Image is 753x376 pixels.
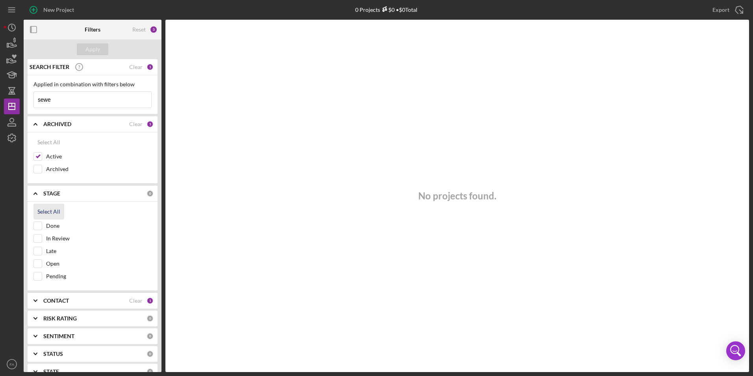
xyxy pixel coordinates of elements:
label: Open [46,260,152,268]
label: Pending [46,272,152,280]
label: Archived [46,165,152,173]
div: 1 [147,121,154,128]
div: 1 [147,63,154,71]
b: ARCHIVED [43,121,71,127]
text: FA [9,362,14,367]
button: New Project [24,2,82,18]
b: CONTACT [43,298,69,304]
div: Reset [132,26,146,33]
b: RISK RATING [43,315,77,322]
div: Clear [129,121,143,127]
div: 1 [147,297,154,304]
label: Active [46,153,152,160]
button: FA [4,356,20,372]
label: Done [46,222,152,230]
div: Clear [129,298,143,304]
div: Clear [129,64,143,70]
b: STAGE [43,190,60,197]
label: Late [46,247,152,255]
div: 0 [147,315,154,322]
div: 3 [150,26,158,34]
button: Select All [33,134,64,150]
button: Select All [33,204,64,220]
b: SENTIMENT [43,333,74,339]
b: Filters [85,26,100,33]
div: Export [712,2,729,18]
div: 0 [147,333,154,340]
div: Apply [85,43,100,55]
button: Export [705,2,749,18]
div: 0 [147,190,154,197]
label: In Review [46,235,152,242]
b: STATUS [43,351,63,357]
b: SEARCH FILTER [30,64,69,70]
div: $0 [380,6,395,13]
div: Select All [37,204,60,220]
div: 0 Projects • $0 Total [355,6,417,13]
div: 0 [147,350,154,357]
button: Apply [77,43,108,55]
div: 0 [147,368,154,375]
div: Applied in combination with filters below [33,81,152,87]
div: New Project [43,2,74,18]
div: Select All [37,134,60,150]
h3: No projects found. [418,190,496,201]
div: Open Intercom Messenger [726,341,745,360]
b: STATE [43,369,59,375]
